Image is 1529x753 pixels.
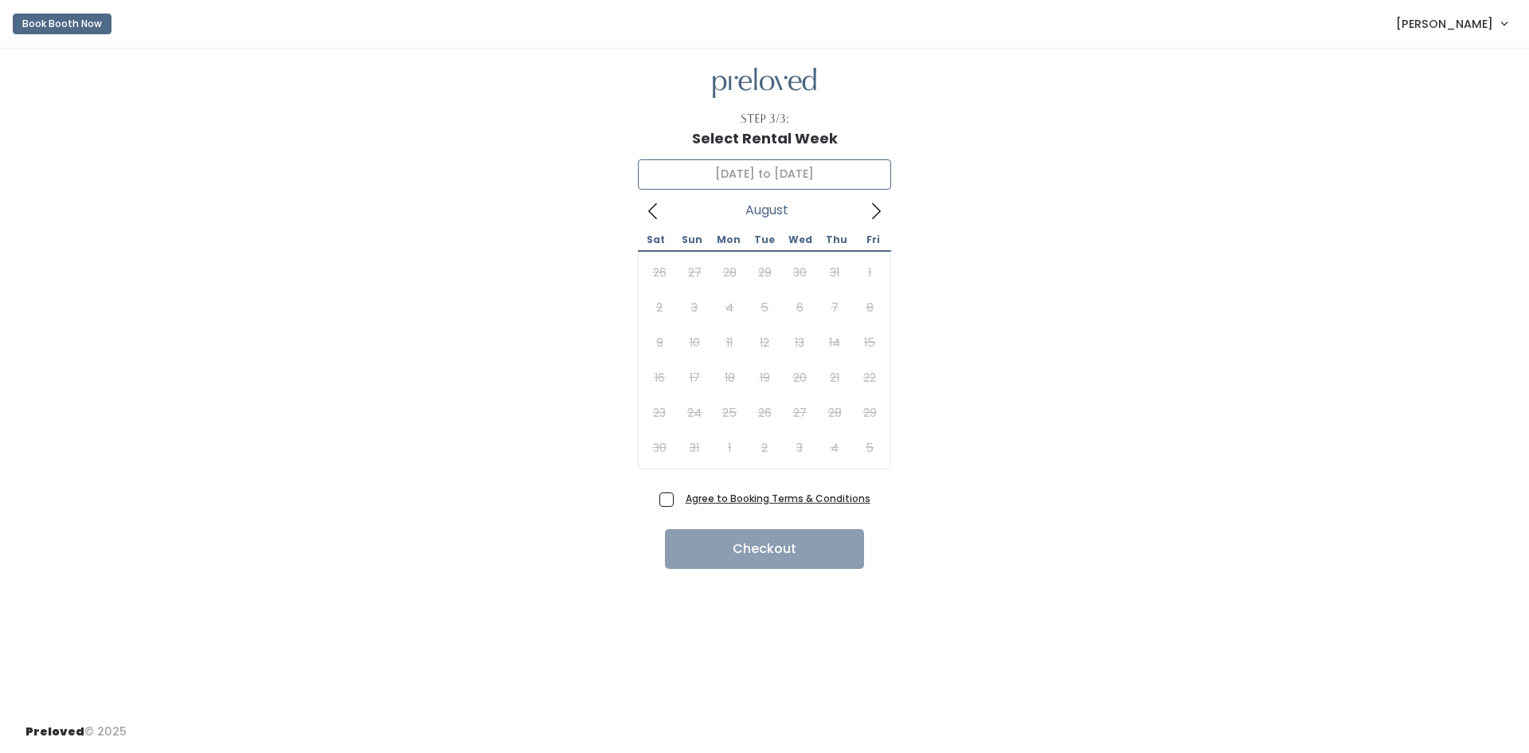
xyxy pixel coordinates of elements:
div: © 2025 [25,711,127,740]
span: Mon [710,235,746,245]
span: August [745,207,788,214]
img: preloved logo [713,68,816,99]
a: Agree to Booking Terms & Conditions [686,492,870,505]
span: Thu [819,235,854,245]
span: Sat [638,235,674,245]
span: Wed [783,235,819,245]
span: Preloved [25,724,84,739]
span: Tue [746,235,782,245]
span: [PERSON_NAME] [1396,15,1493,33]
a: Book Booth Now [13,6,111,41]
div: Step 3/3: [741,111,789,127]
span: Fri [855,235,891,245]
button: Book Booth Now [13,14,111,34]
input: Select week [638,159,891,190]
h1: Select Rental Week [692,131,838,147]
span: Sun [674,235,710,245]
a: [PERSON_NAME] [1380,6,1523,41]
button: Checkout [665,529,864,569]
